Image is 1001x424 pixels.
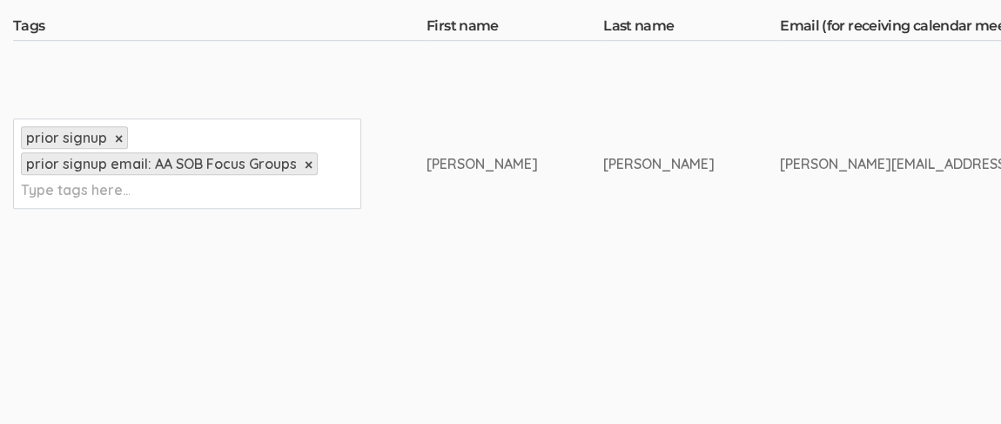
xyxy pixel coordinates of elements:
[603,17,780,41] th: Last name
[427,17,603,41] th: First name
[603,154,715,174] div: [PERSON_NAME]
[26,155,297,172] span: prior signup email: AA SOB Focus Groups
[427,154,538,174] div: [PERSON_NAME]
[115,131,123,146] a: ×
[305,158,312,172] a: ×
[914,340,1001,424] iframe: Chat Widget
[21,178,130,201] input: Type tags here...
[26,129,107,146] span: prior signup
[13,17,427,41] th: Tags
